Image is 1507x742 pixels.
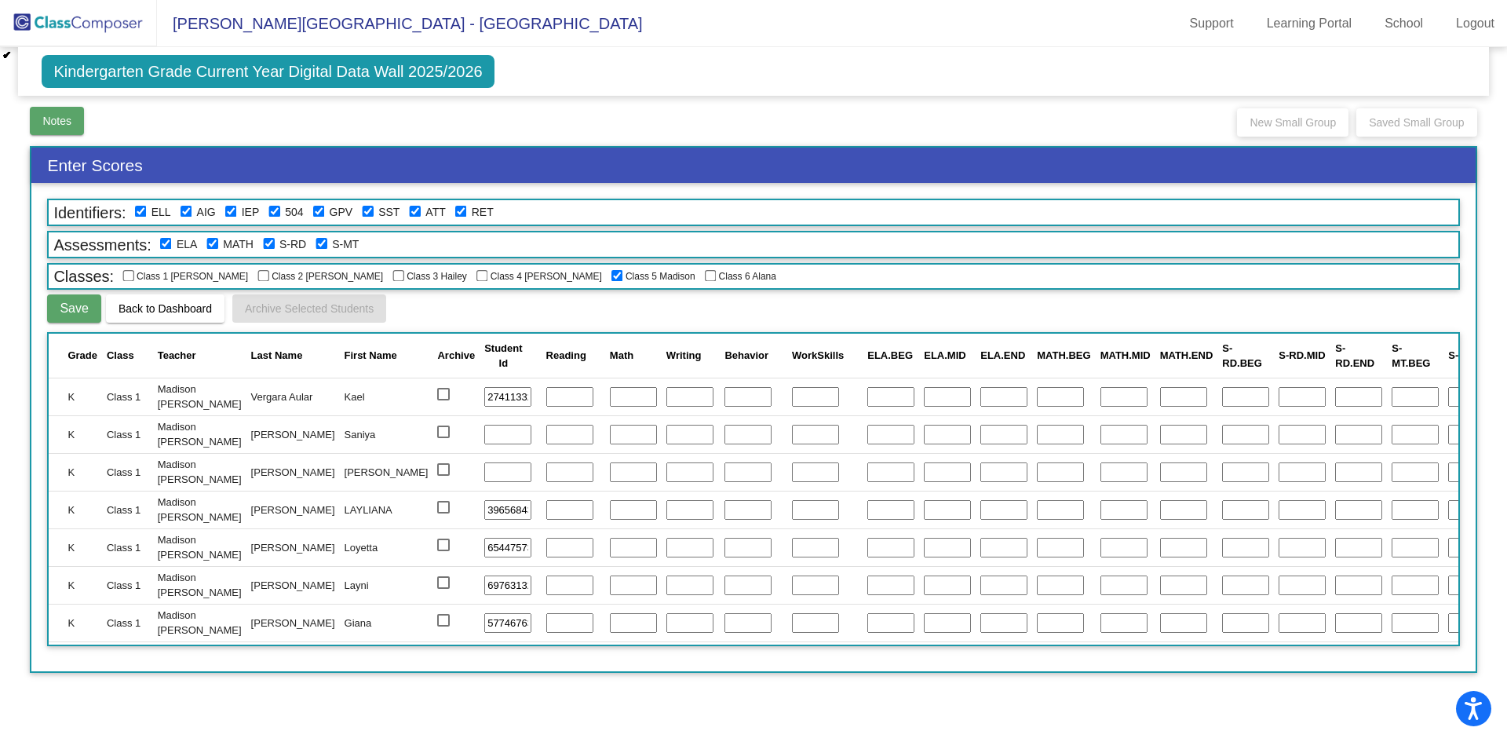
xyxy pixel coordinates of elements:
[31,148,1475,183] h3: Enter Scores
[792,348,844,364] div: WorkSkills
[924,349,965,361] span: ELA.MID
[102,453,153,491] td: Class 1
[340,378,433,415] td: Kael
[153,604,246,641] td: Madison [PERSON_NAME]
[1222,342,1262,370] span: S-RD.BEG
[153,491,246,528] td: Madison [PERSON_NAME]
[330,204,353,221] label: Good Parent Volunteer
[47,294,100,323] button: Save
[476,271,602,282] span: Class 4 [PERSON_NAME]
[867,349,913,361] span: ELA.BEG
[242,204,260,221] label: Individualized Education Plan
[666,348,716,364] div: Writing
[246,641,340,679] td: [PERSON_NAME]
[49,265,119,287] span: Classes:
[437,349,475,361] span: Archive
[197,204,216,221] label: Gifted and Talented
[102,604,153,641] td: Class 1
[257,271,383,282] span: Class 2 [PERSON_NAME]
[49,415,102,453] td: K
[611,271,695,282] span: Class 5 Madison
[49,234,155,256] span: Assessments:
[610,348,633,364] div: Math
[246,378,340,415] td: Vergara Aular
[49,604,102,641] td: K
[340,491,433,528] td: LAYLIANA
[484,341,536,371] div: Student Id
[119,302,212,315] span: Back to Dashboard
[1100,349,1151,361] span: MATH.MID
[60,302,88,315] span: Save
[484,341,522,371] div: Student Id
[472,204,494,221] label: Previously Retained or Being Retained
[246,566,340,604] td: [PERSON_NAME]
[153,566,246,604] td: Madison [PERSON_NAME]
[153,378,246,415] td: Madison [PERSON_NAME]
[1177,11,1246,36] a: Support
[153,641,246,679] td: Madison [PERSON_NAME]
[1443,11,1507,36] a: Logout
[102,491,153,528] td: Class 1
[151,204,171,221] label: English Language Learner
[42,115,71,127] span: Notes
[724,348,768,364] div: Behavior
[245,302,374,315] span: Archive Selected Students
[177,236,197,253] label: MClass or EOG
[102,378,153,415] td: Class 1
[49,528,102,566] td: K
[153,528,246,566] td: Madison [PERSON_NAME]
[792,348,858,364] div: WorkSkills
[49,641,102,679] td: K
[251,348,335,364] div: Last Name
[1448,349,1494,361] span: S-MT.MID
[1335,342,1374,370] span: S-RD.END
[1160,349,1213,361] span: MATH.END
[246,528,340,566] td: [PERSON_NAME]
[378,204,400,221] label: Student Services Team
[251,348,303,364] div: Last Name
[107,348,148,364] div: Class
[106,294,224,323] button: Back to Dashboard
[158,348,242,364] div: Teacher
[1254,11,1365,36] a: Learning Portal
[246,415,340,453] td: [PERSON_NAME]
[102,415,153,453] td: Class 1
[1037,349,1090,361] span: MATH.BEG
[345,348,397,364] div: First Name
[1392,342,1430,370] span: S-MT.BEG
[279,236,306,253] label: Successmaker Reading
[122,271,248,282] span: Class 1 [PERSON_NAME]
[340,453,433,491] td: [PERSON_NAME]
[425,204,445,221] label: Attendance Concerns
[246,491,340,528] td: [PERSON_NAME]
[724,348,783,364] div: Behavior
[340,566,433,604] td: Layni
[157,11,643,36] span: [PERSON_NAME][GEOGRAPHIC_DATA] - [GEOGRAPHIC_DATA]
[30,107,84,135] button: Notes
[153,453,246,491] td: Madison [PERSON_NAME]
[232,294,386,323] button: Archive Selected Students
[153,415,246,453] td: Madison [PERSON_NAME]
[546,348,586,364] div: Reading
[102,641,153,679] td: Class 1
[49,378,102,415] td: K
[340,415,433,453] td: Saniya
[107,348,134,364] div: Class
[49,334,102,378] th: Grade
[1372,11,1436,36] a: School
[158,348,196,364] div: Teacher
[42,55,494,88] span: Kindergarten Grade Current Year Digital Data Wall 2025/2026
[340,641,433,679] td: Naveah
[340,528,433,566] td: Loyetta
[340,604,433,641] td: Giana
[102,566,153,604] td: Class 1
[980,349,1025,361] span: ELA.END
[246,604,340,641] td: [PERSON_NAME]
[666,348,702,364] div: Writing
[49,202,130,224] span: Identifiers:
[392,271,467,282] span: Class 3 Hailey
[49,566,102,604] td: K
[223,236,254,253] label: Math Summative or EOG
[102,528,153,566] td: Class 1
[332,236,359,253] label: Successmaker Math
